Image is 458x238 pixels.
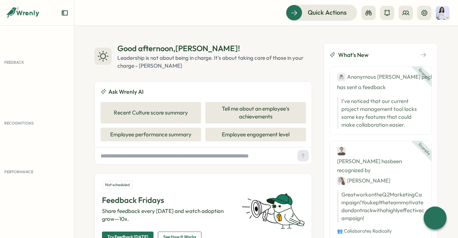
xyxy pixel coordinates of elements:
[205,102,306,123] button: Tell me about an employee's achievements
[61,9,68,16] button: Expand sidebar
[337,176,346,185] img: Jane
[286,5,357,20] button: Quick Actions
[102,195,233,206] p: Feedback Fridays
[337,147,346,155] img: Ben
[337,72,424,92] div: has sent a feedback
[101,102,201,123] button: Recent Culture score summary
[337,228,424,234] p: 👥 Collaborates Radically
[205,128,306,141] button: Employee engagement level
[337,176,390,185] div: [PERSON_NAME]
[337,147,424,185] div: [PERSON_NAME] has been recognized by
[102,207,233,223] p: Share feedback every [DATE] and watch adoption grow—10x.
[102,181,133,189] div: Not scheduled
[117,54,312,70] div: Leadership is not about being in charge. It's about taking care of those in your charge - [PERSON...
[117,43,312,54] div: Good afternoon , [PERSON_NAME] !
[337,72,442,81] div: Anonymous [PERSON_NAME] pochard
[337,191,424,222] p: Great work on the Q2 Marketing Campaign! You kept the team motivated and on track with a highly e...
[341,97,424,129] p: I've noticed that our current project management tool lacks some key features that could make col...
[436,6,449,20] img: Marta Loureiro
[308,8,347,17] span: Quick Actions
[101,128,201,141] button: Employee performance summary
[108,87,143,96] span: Ask Wrenly AI
[338,50,369,59] span: What's New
